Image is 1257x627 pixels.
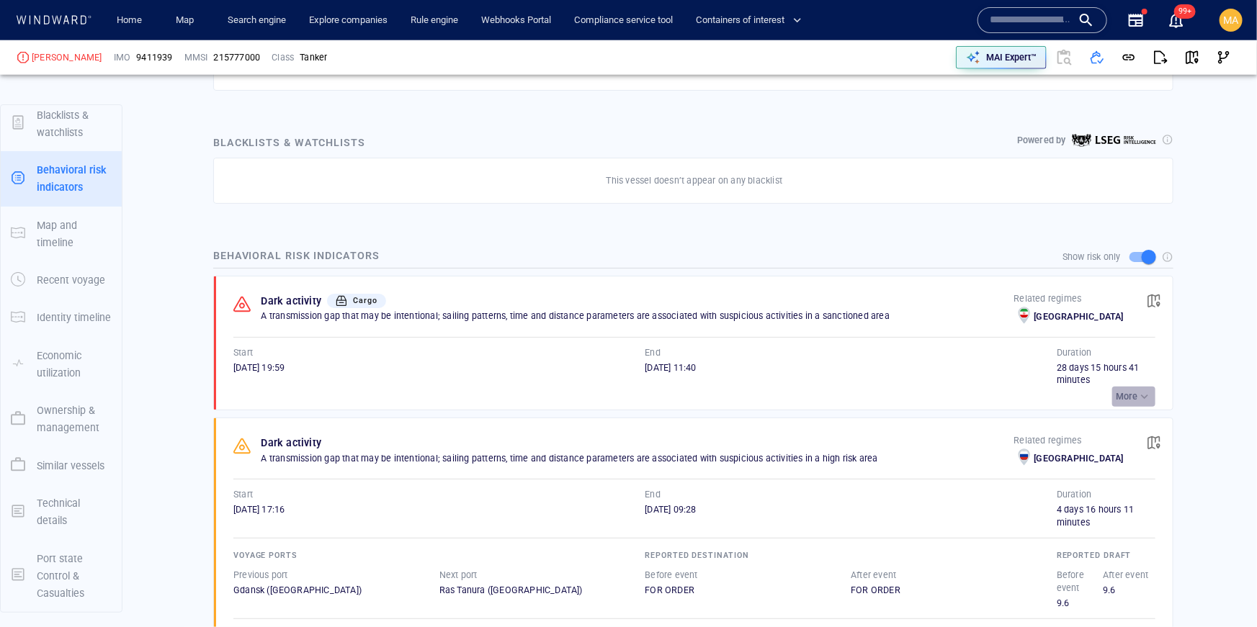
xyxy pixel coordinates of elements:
p: A transmission gap that may be intentional; sailing patterns, time and distance parameters are as... [261,452,1014,465]
p: Blacklists & watchlists [37,107,112,142]
div: 4 days 16 hours 11 minutes [1057,503,1155,529]
p: [GEOGRAPHIC_DATA] [1034,452,1124,465]
a: Port state Control & Casualties [1,568,122,582]
a: Webhooks Portal [475,8,557,33]
span: Reported draft [1057,551,1132,560]
button: Visual Link Analysis [1208,42,1240,73]
span: [DATE] 09:28 [645,504,697,515]
span: [DATE] 17:16 [233,504,285,515]
p: End [645,346,661,359]
button: Ownership & management [1,392,122,447]
a: Ownership & management [1,412,122,425]
button: Export report [1145,42,1176,73]
a: Technical details [1,504,122,518]
p: Start [233,488,253,501]
button: MA [1217,6,1245,35]
button: More [1112,387,1155,407]
p: After event [851,569,896,582]
div: 9.6 [1104,584,1150,597]
button: Port state Control & Casualties [1,540,122,613]
a: Mapbox logo [197,425,261,442]
div: 9.6 [1057,597,1104,610]
button: Map and timeline [1,207,122,262]
span: Voyage ports [233,551,298,560]
a: Map [170,8,205,33]
p: Map and timeline [37,217,112,252]
button: Behavioral risk indicators [1,151,122,207]
button: MAI Expert™ [956,46,1047,69]
span: Containers of interest [696,12,802,29]
span: MA [1224,14,1239,26]
a: Economic utilization [1,356,122,370]
p: Identity timeline [37,309,111,326]
span: Reported destination [645,551,749,560]
button: Blacklists & watchlists [1,96,122,152]
div: Focus on vessel path [856,52,877,73]
span: 9411939 [136,51,172,64]
p: Previous port [233,569,288,582]
div: Toggle vessel historical path [877,52,899,73]
button: Identity timeline [1,299,122,336]
a: Search engine [222,8,292,33]
p: Similar vessels [37,457,104,474]
p: Economic utilization [37,347,112,382]
button: Add to vessel list [1081,42,1113,73]
a: Behavioral risk indicators [1,171,122,185]
button: Export vessel information [820,52,856,73]
p: Related regimes [1014,292,1124,305]
span: [DATE] 19:59 [233,362,285,373]
a: Blacklists & watchlists [1,116,122,130]
button: View on map [1176,42,1208,73]
div: Gdansk ([GEOGRAPHIC_DATA]) [233,584,439,597]
span: Cargo [353,296,377,305]
div: [PERSON_NAME] [32,51,102,64]
p: Powered by [1017,134,1066,147]
p: MAI Expert™ [986,51,1037,64]
div: Activity timeline [7,14,71,36]
div: 215777000 [213,51,260,64]
p: Duration [1057,346,1092,359]
iframe: Chat [1196,562,1246,616]
p: Before event [645,569,698,582]
div: FOR ORDER [851,584,1057,597]
div: Tanker [300,51,327,64]
p: Technical details [37,495,112,530]
div: Ras Tanura ([GEOGRAPHIC_DATA]) [439,584,645,597]
p: Behavioral risk indicators [37,161,112,197]
p: IMO [114,51,131,64]
p: [GEOGRAPHIC_DATA] [1034,310,1124,323]
div: Compliance Activities [158,14,170,36]
p: MMSI [184,51,208,64]
a: Home [112,8,148,33]
p: Next port [439,569,478,582]
span: [DATE] 11:40 [645,362,697,373]
p: Port state Control & Casualties [37,550,112,603]
p: A transmission gap that may be intentional; sailing patterns, time and distance parameters are as... [261,310,1014,322]
div: tooltips.createAOI [899,52,923,73]
a: Explore companies [303,8,393,33]
a: Rule engine [405,8,464,33]
button: Create an AOI. [899,52,923,73]
a: Similar vessels [1,458,122,472]
p: Before event [1057,569,1104,595]
div: High risk [17,52,29,63]
div: (8649) [73,14,99,36]
button: Economic utilization [1,337,122,392]
button: View on map [1138,427,1170,459]
a: Identity timeline [1,310,122,324]
button: Similar vessels [1,447,122,484]
button: View on map [1138,285,1170,317]
div: [DATE] - [DATE] [242,365,304,387]
p: Dark activity [261,292,322,310]
a: Compliance service tool [568,8,679,33]
span: 7 days [212,370,239,381]
div: Toggle map information layers [923,52,944,73]
p: Ownership & management [37,402,112,437]
div: Blacklists & watchlists [210,131,368,154]
div: FOR ORDER [645,584,851,597]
